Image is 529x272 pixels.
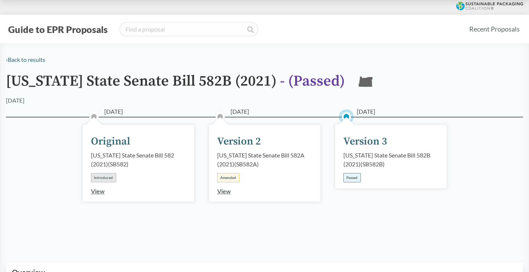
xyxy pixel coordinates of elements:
[280,72,345,90] span: - ( Passed )
[91,173,116,182] div: Introduced
[343,151,438,169] div: [US_STATE] State Senate Bill 582B (2021) ( SB582B )
[217,151,312,169] div: [US_STATE] State Senate Bill 582A (2021) ( SB582A )
[217,173,239,182] div: Amended
[119,22,258,37] input: Find a proposal
[357,107,375,116] span: [DATE]
[6,23,110,35] button: Guide to EPR Proposals
[91,134,130,149] div: Original
[217,188,231,195] a: View
[466,21,523,37] a: Recent Proposals
[6,96,25,105] div: [DATE]
[6,56,45,63] a: ‹Back to results
[104,107,123,116] span: [DATE]
[231,107,249,116] span: [DATE]
[6,73,345,96] h1: [US_STATE] State Senate Bill 582B (2021)
[91,188,105,195] a: View
[343,173,361,182] div: Passed
[343,134,387,149] div: Version 3
[217,134,261,149] div: Version 2
[91,151,186,169] div: [US_STATE] State Senate Bill 582 (2021) ( SB582 )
